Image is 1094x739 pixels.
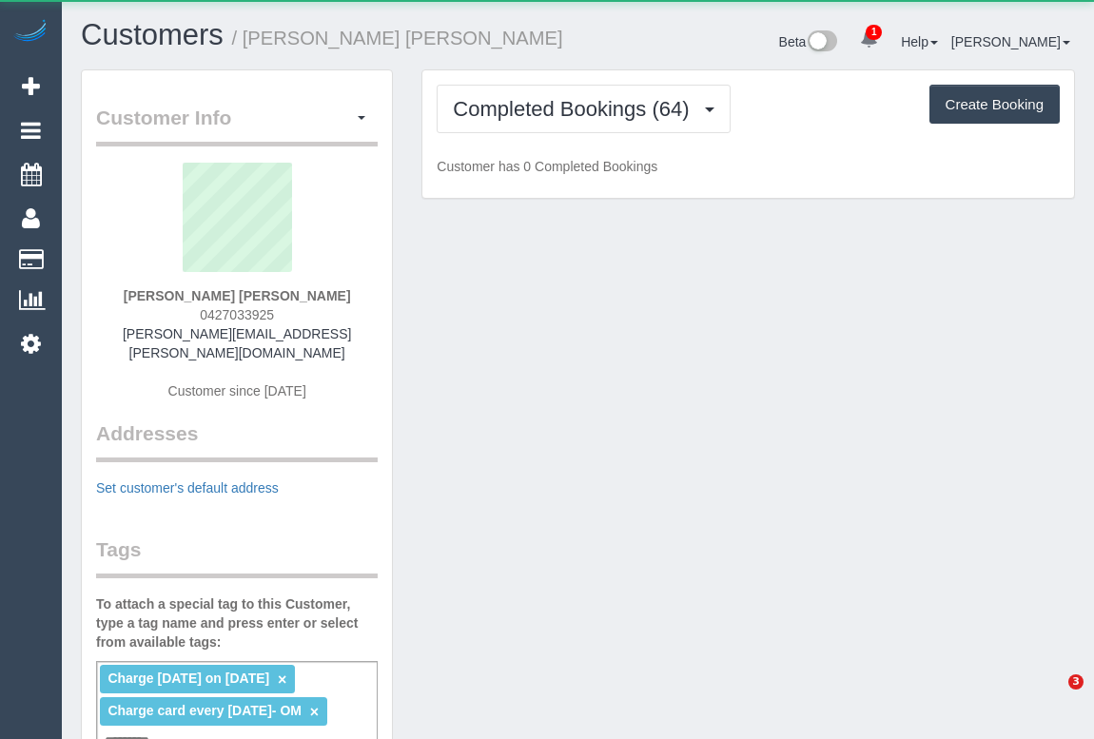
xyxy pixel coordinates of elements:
[929,85,1060,125] button: Create Booking
[123,326,351,360] a: [PERSON_NAME][EMAIL_ADDRESS][PERSON_NAME][DOMAIN_NAME]
[124,288,351,303] strong: [PERSON_NAME] [PERSON_NAME]
[107,703,302,718] span: Charge card every [DATE]- OM
[437,85,730,133] button: Completed Bookings (64)
[96,104,378,146] legend: Customer Info
[232,28,563,49] small: / [PERSON_NAME] [PERSON_NAME]
[951,34,1070,49] a: [PERSON_NAME]
[278,671,286,688] a: ×
[806,30,837,55] img: New interface
[901,34,938,49] a: Help
[310,704,319,720] a: ×
[11,19,49,46] img: Automaid Logo
[779,34,838,49] a: Beta
[453,97,698,121] span: Completed Bookings (64)
[200,307,274,322] span: 0427033925
[168,383,306,399] span: Customer since [DATE]
[1068,674,1084,690] span: 3
[437,157,1060,176] p: Customer has 0 Completed Bookings
[866,25,882,40] span: 1
[850,19,888,61] a: 1
[1029,674,1075,720] iframe: Intercom live chat
[96,535,378,578] legend: Tags
[107,671,269,686] span: Charge [DATE] on [DATE]
[96,480,279,496] a: Set customer's default address
[96,594,378,651] label: To attach a special tag to this Customer, type a tag name and press enter or select from availabl...
[81,18,224,51] a: Customers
